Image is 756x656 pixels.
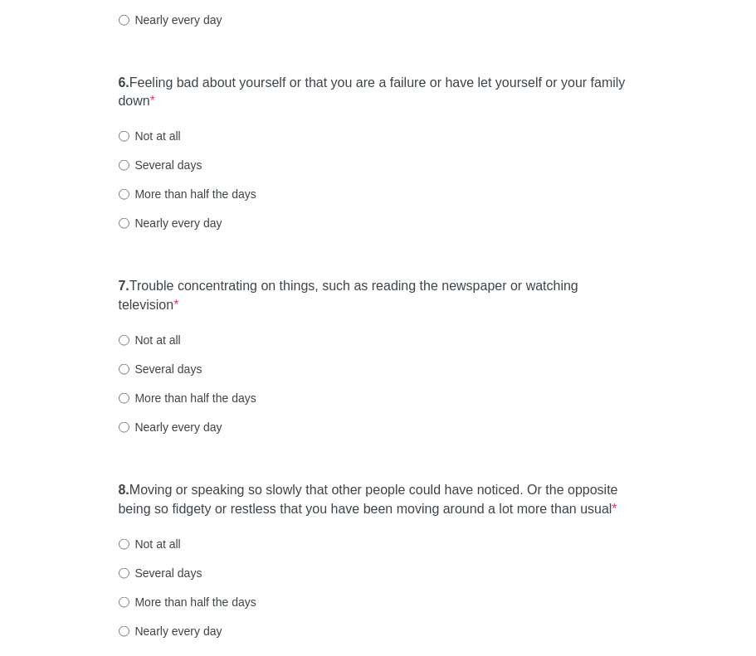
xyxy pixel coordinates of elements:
label: Nearly every day [119,215,222,231]
input: Not at all [119,335,129,346]
label: Nearly every day [119,12,222,28]
label: More than half the days [119,390,256,406]
input: Not at all [119,539,129,550]
input: Nearly every day [119,626,129,637]
input: Nearly every day [119,218,129,229]
input: Several days [119,364,129,375]
label: Not at all [119,332,181,348]
input: Not at all [119,131,129,142]
strong: 7. [119,279,129,293]
strong: 6. [119,75,129,90]
label: Trouble concentrating on things, such as reading the newspaper or watching television [119,277,638,315]
label: Nearly every day [119,623,222,639]
label: Not at all [119,128,181,144]
input: Several days [119,568,129,579]
label: More than half the days [119,186,256,202]
label: More than half the days [119,594,256,610]
label: Nearly every day [119,419,222,435]
input: Several days [119,160,129,171]
label: Several days [119,565,202,581]
label: Not at all [119,536,181,552]
input: More than half the days [119,393,129,404]
strong: 8. [119,483,129,497]
input: Nearly every day [119,15,129,26]
label: Feeling bad about yourself or that you are a failure or have let yourself or your family down [119,74,638,112]
input: Nearly every day [119,422,129,433]
label: Several days [119,361,202,377]
label: Moving or speaking so slowly that other people could have noticed. Or the opposite being so fidge... [119,481,638,519]
input: More than half the days [119,189,129,200]
input: More than half the days [119,597,129,608]
label: Several days [119,157,202,173]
